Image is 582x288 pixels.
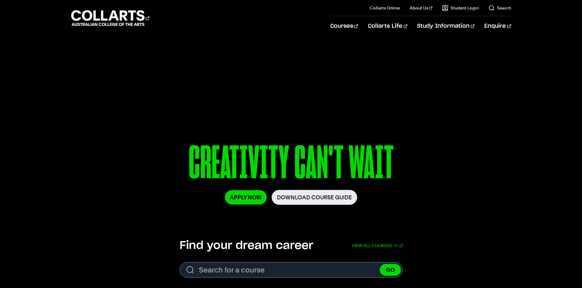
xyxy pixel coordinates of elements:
a: Download Course Guide [272,190,357,205]
a: Courses [330,16,358,36]
button: GO [380,264,401,276]
a: Study Information [417,16,474,36]
a: Collarts Online [370,5,400,11]
a: Student Login [442,5,479,11]
a: Search [489,5,511,11]
a: Apply Now [225,190,267,204]
form: Search [180,262,403,278]
div: Go to homepage [71,9,149,27]
a: View all courses [352,239,403,252]
a: About Us [410,5,432,11]
input: Search for a course [180,262,403,278]
p: CREATIVITY CAN'T WAIT [120,140,461,190]
h2: Find your dream career [180,239,313,252]
a: Enquire [484,16,511,36]
a: Collarts Life [368,16,407,36]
